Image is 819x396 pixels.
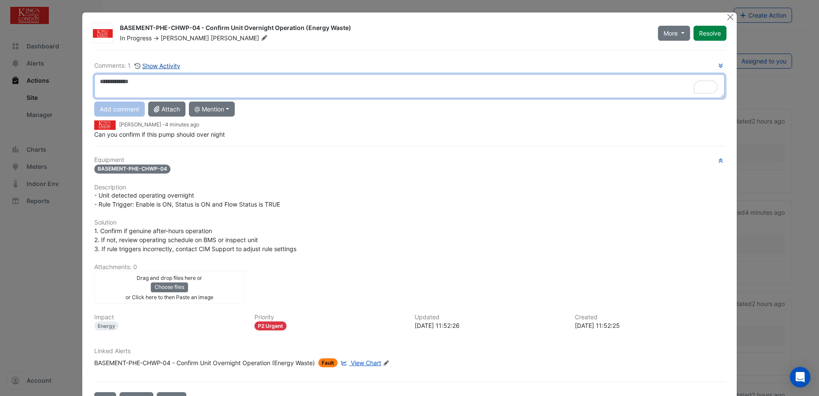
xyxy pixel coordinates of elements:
span: [PERSON_NAME] [161,34,209,42]
div: P2 Urgent [254,321,287,330]
span: BASEMENT-PHE-CHWP-04 [94,165,170,174]
span: More [664,29,678,38]
button: Resolve [693,26,726,41]
button: Show Activity [134,61,181,71]
h6: Created [575,314,725,321]
a: View Chart [339,358,381,367]
span: 2025-10-01 11:52:26 [165,121,199,128]
span: Can you confirm if this pump should over night [94,131,225,138]
small: or Click here to then Paste an image [126,294,213,300]
button: More [658,26,690,41]
h6: Impact [94,314,244,321]
h6: Attachments: 0 [94,264,725,271]
button: Attach [148,102,185,117]
div: BASEMENT-PHE-CHWP-04 - Confirm Unit Overnight Operation (Energy Waste) [94,358,315,367]
h6: Description [94,184,725,191]
span: -> [153,34,159,42]
div: [DATE] 11:52:26 [415,321,565,330]
span: 1. Confirm if genuine after-hours operation 2. If not, review operating schedule on BMS or inspec... [94,227,296,252]
span: - Unit detected operating overnight - Rule Trigger: Enable is ON, Status is ON and Flow Status is... [94,192,280,208]
span: In Progress [120,34,152,42]
span: View Chart [351,359,381,366]
div: BASEMENT-PHE-CHWP-04 - Confirm Unit Overnight Operation (Energy Waste) [120,24,648,34]
div: Open Intercom Messenger [790,367,810,387]
textarea: To enrich screen reader interactions, please activate Accessibility in Grammarly extension settings [94,74,725,98]
small: [PERSON_NAME] - [119,121,199,129]
h6: Solution [94,219,725,226]
button: @ Mention [189,102,235,117]
div: Energy [94,321,119,330]
button: Close [726,12,735,21]
span: [PERSON_NAME] [211,34,269,42]
h6: Updated [415,314,565,321]
h6: Priority [254,314,404,321]
div: [DATE] 11:52:25 [575,321,725,330]
div: Comments: 1 [94,61,181,71]
h6: Equipment [94,156,725,164]
fa-icon: Edit Linked Alerts [383,360,389,366]
img: Kings College [93,29,113,38]
small: Drag and drop files here or [137,275,202,281]
h6: Linked Alerts [94,348,725,355]
img: Kings College [94,120,116,130]
button: Choose files [151,282,188,292]
span: Fault [318,358,338,367]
